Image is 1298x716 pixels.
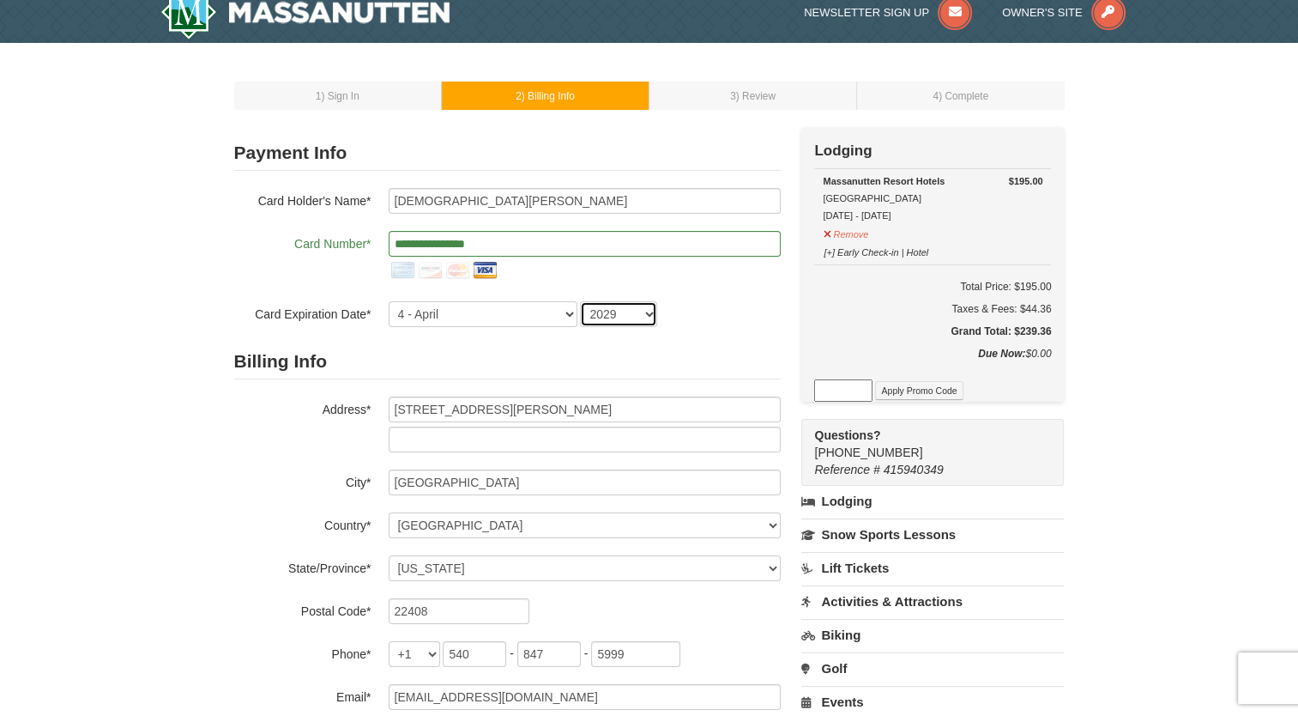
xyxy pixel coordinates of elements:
[736,90,776,102] span: ) Review
[823,240,929,261] button: [+] Early Check-in | Hotel
[471,257,498,284] img: visa.png
[321,90,359,102] span: ) Sign In
[389,188,781,214] input: Card Holder Name
[801,619,1064,651] a: Biking
[978,348,1025,360] strong: Due Now:
[444,257,471,284] img: mastercard.png
[510,646,514,660] span: -
[1002,6,1083,19] span: Owner's Site
[933,90,988,102] small: 4
[234,555,371,577] label: State/Province*
[234,344,781,379] h2: Billing Info
[389,257,416,284] img: amex.png
[522,90,575,102] span: ) Billing Info
[814,278,1051,295] h6: Total Price: $195.00
[389,598,529,624] input: Postal Code
[801,552,1064,584] a: Lift Tickets
[234,513,371,534] label: Country*
[823,176,945,186] strong: Massanutten Resort Hotels
[814,427,1033,459] span: [PHONE_NUMBER]
[517,641,581,667] input: xxx
[416,257,444,284] img: discover.png
[1002,6,1126,19] a: Owner's Site
[389,397,781,422] input: Billing Info
[801,586,1064,617] a: Activities & Attractions
[875,381,963,400] button: Apply Promo Code
[389,684,781,710] input: Email
[801,652,1064,684] a: Golf
[801,519,1064,550] a: Snow Sports Lessons
[804,6,972,19] a: Newsletter Sign Up
[814,300,1051,318] div: Taxes & Fees: $44.36
[814,143,872,159] strong: Lodging
[234,641,371,663] label: Phone*
[234,188,371,209] label: Card Holder's Name*
[591,641,680,667] input: xxxx
[884,463,944,476] span: 415940349
[939,90,988,102] span: ) Complete
[516,90,575,102] small: 2
[234,301,371,323] label: Card Expiration Date*
[1009,173,1043,190] strong: $195.00
[316,90,359,102] small: 1
[823,221,869,243] button: Remove
[234,684,371,706] label: Email*
[389,470,781,495] input: City
[234,231,371,252] label: Card Number*
[234,397,371,418] label: Address*
[234,598,371,620] label: Postal Code*
[730,90,776,102] small: 3
[814,323,1051,340] h5: Grand Total: $239.36
[234,136,781,171] h2: Payment Info
[584,646,589,660] span: -
[234,470,371,491] label: City*
[801,486,1064,517] a: Lodging
[814,428,880,442] strong: Questions?
[443,641,506,667] input: xxx
[804,6,929,19] span: Newsletter Sign Up
[814,463,879,476] span: Reference #
[823,173,1042,224] div: [GEOGRAPHIC_DATA] [DATE] - [DATE]
[814,345,1051,379] div: $0.00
